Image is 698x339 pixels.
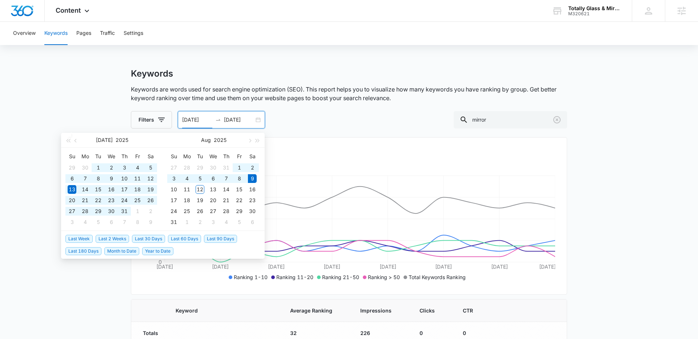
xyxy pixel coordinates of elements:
[290,307,332,314] span: Average Ranking
[107,207,116,216] div: 30
[222,207,230,216] div: 28
[105,151,118,162] th: We
[124,22,143,45] button: Settings
[96,235,129,243] span: Last 2 Weeks
[167,184,180,195] td: 2025-08-10
[92,206,105,217] td: 2025-07-29
[196,185,204,194] div: 12
[182,163,191,172] div: 28
[105,195,118,206] td: 2025-07-23
[131,173,144,184] td: 2025-07-11
[193,206,206,217] td: 2025-08-26
[246,217,259,228] td: 2025-09-06
[65,162,79,173] td: 2025-06-29
[133,196,142,205] div: 25
[118,217,131,228] td: 2025-08-07
[233,206,246,217] td: 2025-08-29
[248,196,257,205] div: 23
[105,217,118,228] td: 2025-08-06
[131,217,144,228] td: 2025-08-08
[248,218,257,226] div: 6
[92,195,105,206] td: 2025-07-22
[182,196,191,205] div: 18
[206,217,220,228] td: 2025-09-03
[368,274,400,280] span: Ranking > 50
[206,151,220,162] th: We
[144,184,157,195] td: 2025-07-19
[360,307,392,314] span: Impressions
[169,185,178,194] div: 10
[131,206,144,217] td: 2025-08-01
[156,264,173,270] tspan: [DATE]
[146,163,155,172] div: 5
[19,19,80,25] div: Domain: [DOMAIN_NAME]
[182,207,191,216] div: 25
[133,174,142,183] div: 11
[235,207,244,216] div: 29
[220,206,233,217] td: 2025-08-28
[68,196,76,205] div: 20
[68,207,76,216] div: 27
[133,185,142,194] div: 18
[79,162,92,173] td: 2025-06-30
[167,162,180,173] td: 2025-07-27
[539,264,556,270] tspan: [DATE]
[79,173,92,184] td: 2025-07-07
[92,162,105,173] td: 2025-07-01
[105,206,118,217] td: 2025-07-30
[248,174,257,183] div: 9
[182,218,191,226] div: 1
[120,207,129,216] div: 31
[420,307,435,314] span: Clicks
[209,218,217,226] div: 3
[435,264,452,270] tspan: [DATE]
[180,217,193,228] td: 2025-09-01
[94,196,103,205] div: 22
[248,207,257,216] div: 30
[167,195,180,206] td: 2025-08-17
[12,19,17,25] img: website_grey.svg
[220,173,233,184] td: 2025-08-07
[131,184,144,195] td: 2025-07-18
[167,173,180,184] td: 2025-08-03
[224,116,254,124] input: End date
[182,185,191,194] div: 11
[206,195,220,206] td: 2025-08-20
[144,151,157,162] th: Sa
[68,174,76,183] div: 6
[118,206,131,217] td: 2025-07-31
[182,174,191,183] div: 4
[246,162,259,173] td: 2025-08-02
[222,185,230,194] div: 14
[146,174,155,183] div: 12
[248,185,257,194] div: 16
[120,185,129,194] div: 17
[246,184,259,195] td: 2025-08-16
[131,162,144,173] td: 2025-07-04
[107,185,116,194] div: 16
[176,307,262,314] span: Keyword
[209,185,217,194] div: 13
[12,12,17,17] img: logo_orange.svg
[193,195,206,206] td: 2025-08-19
[56,7,81,14] span: Content
[79,184,92,195] td: 2025-07-14
[92,217,105,228] td: 2025-08-05
[94,218,103,226] div: 5
[44,22,68,45] button: Keywords
[105,162,118,173] td: 2025-07-02
[169,207,178,216] div: 24
[276,274,313,280] span: Ranking 11-20
[180,195,193,206] td: 2025-08-18
[92,173,105,184] td: 2025-07-08
[107,174,116,183] div: 9
[65,151,79,162] th: Su
[81,163,89,172] div: 30
[454,111,567,128] input: Search...
[196,174,204,183] div: 5
[235,185,244,194] div: 15
[193,151,206,162] th: Tu
[214,133,226,147] button: 2025
[222,163,230,172] div: 31
[196,218,204,226] div: 2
